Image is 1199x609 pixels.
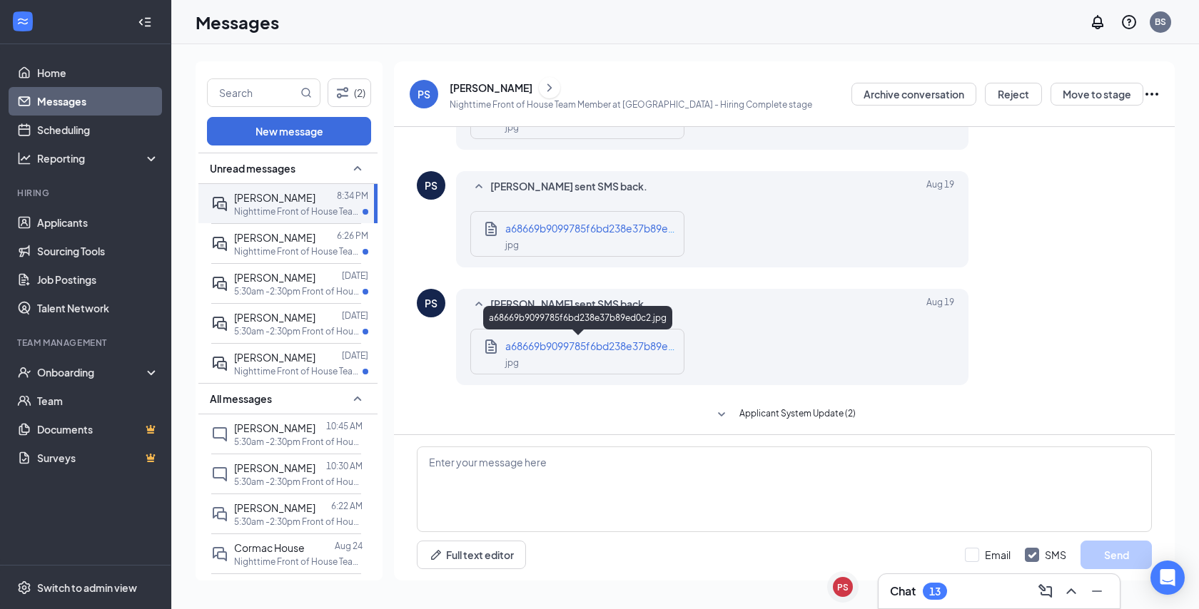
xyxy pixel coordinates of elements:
div: PS [418,87,430,101]
svg: Notifications [1089,14,1106,31]
span: Aug 19 [926,296,954,313]
p: Nighttime Front of House Team Member at [GEOGRAPHIC_DATA] - Hiring Complete stage [450,98,812,111]
span: jpg [505,357,519,368]
button: ComposeMessage [1034,580,1057,603]
div: PS [837,581,849,593]
svg: Collapse [138,15,152,29]
p: 5:30am -2:30pm Front of House Team Member at [GEOGRAPHIC_DATA] [234,436,363,448]
p: 6:26 PM [337,230,368,242]
p: 5:30am -2:30pm Front of House Team Member at [GEOGRAPHIC_DATA] [234,285,363,297]
button: SmallChevronDownApplicant System Update (2) [713,406,856,424]
a: Applicants [37,208,159,237]
p: Nighttime Front of House Team Member at [GEOGRAPHIC_DATA] [234,365,363,377]
h3: Chat [890,583,916,599]
button: Minimize [1086,580,1108,603]
svg: ChatInactive [211,466,228,483]
div: [PERSON_NAME] [450,81,532,95]
p: Aug 24 [335,540,363,552]
div: Open Intercom Messenger [1150,561,1185,595]
span: [PERSON_NAME] [234,461,315,474]
span: a68669b9099785f6bd238e37b89ed0c2.jpg [505,222,709,235]
p: 8:34 PM [337,190,368,202]
p: 5:30am -2:30pm Front of House Team Member at [GEOGRAPHIC_DATA] [234,325,363,337]
button: ChevronUp [1060,580,1083,603]
button: Reject [985,83,1042,106]
a: Sourcing Tools [37,237,159,265]
span: Cormac House [234,541,305,554]
span: [PERSON_NAME] [234,191,315,204]
span: [PERSON_NAME] [234,351,315,364]
a: Documenta68669b9099785f6bd238e37b89ed0c2.jpgjpg [482,103,677,130]
div: PS [425,178,437,193]
div: 13 [929,585,941,598]
svg: ActiveDoubleChat [211,275,228,292]
svg: QuestionInfo [1120,14,1138,31]
span: Applicant System Update (2) [739,406,856,424]
span: Aug 19 [926,178,954,195]
svg: ActiveDoubleChat [211,315,228,332]
p: Nighttime Front of House Team Member at [GEOGRAPHIC_DATA] [234,556,363,568]
svg: Ellipses [1143,86,1160,103]
p: Nighttime Front of House Team Member at [GEOGRAPHIC_DATA] [234,205,363,217]
svg: Document [482,220,500,237]
span: [PERSON_NAME] sent SMS back. [490,178,647,195]
a: Talent Network [37,294,159,322]
a: Scheduling [37,116,159,144]
input: Search [208,79,298,106]
div: Reporting [37,151,160,165]
p: 5:30am -2:30pm Front of House Team Member at [GEOGRAPHIC_DATA] [234,476,363,488]
span: All messages [210,391,272,406]
svg: WorkstreamLogo [16,14,30,29]
a: Documenta68669b9099785f6bd238e37b89ed0c2.jpgjpg [482,220,677,247]
svg: SmallChevronUp [470,178,487,195]
svg: ActiveDoubleChat [211,235,228,252]
svg: ActiveDoubleChat [211,355,228,372]
a: Documenta68669b9099785f6bd238e37b89ed0c2.jpgjpg [482,338,677,365]
div: Onboarding [37,365,147,379]
button: Send [1081,541,1152,569]
button: Filter (2) [328,78,371,107]
svg: Analysis [17,151,31,165]
svg: Document [482,338,500,355]
a: DocumentsCrown [37,415,159,444]
a: Home [37,58,159,87]
svg: ChevronUp [1063,583,1080,600]
svg: MagnifyingGlass [300,87,312,98]
svg: Pen [429,548,443,562]
svg: ChatInactive [211,426,228,443]
svg: Filter [334,84,351,101]
h1: Messages [196,10,279,34]
p: Nighttime Front of House Team Member at [GEOGRAPHIC_DATA] [234,245,363,257]
a: Job Postings [37,265,159,294]
div: Hiring [17,187,156,199]
span: [PERSON_NAME] [234,271,315,284]
button: Archive conversation [851,83,976,106]
svg: ComposeMessage [1037,583,1054,600]
svg: Minimize [1088,583,1106,600]
a: Messages [37,87,159,116]
svg: SmallChevronDown [713,406,730,424]
p: 10:30 AM [326,460,363,472]
svg: SmallChevronUp [470,296,487,313]
span: [PERSON_NAME] [234,311,315,324]
div: Team Management [17,337,156,349]
p: [DATE] [342,349,368,362]
div: a68669b9099785f6bd238e37b89ed0c2.jpg [483,306,672,329]
svg: SmallChevronUp [349,160,366,177]
span: [PERSON_NAME] sent SMS back. [490,296,647,313]
svg: DoubleChat [211,506,228,523]
svg: ActiveDoubleChat [211,195,228,213]
div: Switch to admin view [37,580,137,595]
span: a68669b9099785f6bd238e37b89ed0c2.jpg [505,339,709,352]
button: New message [207,117,371,145]
span: [PERSON_NAME] [234,501,315,514]
span: jpg [505,240,519,250]
span: [PERSON_NAME] [234,421,315,434]
a: SurveysCrown [37,444,159,472]
svg: DoubleChat [211,546,228,563]
svg: SmallChevronUp [349,390,366,407]
button: Full text editorPen [417,541,526,569]
div: BS [1155,16,1166,28]
svg: ChevronRight [542,79,557,96]
p: 6:22 AM [331,500,363,512]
